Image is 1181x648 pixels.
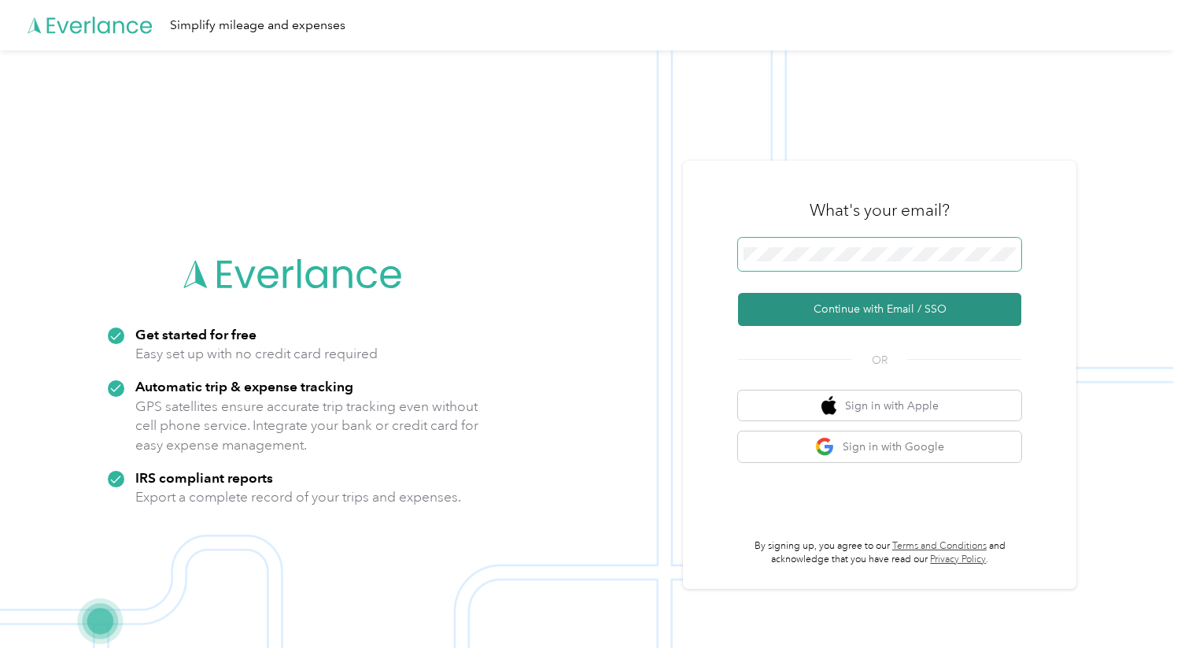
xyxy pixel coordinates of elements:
p: Easy set up with no credit card required [135,344,378,364]
h3: What's your email? [810,199,950,221]
strong: Get started for free [135,326,256,343]
img: apple logo [821,396,837,416]
strong: Automatic trip & expense tracking [135,378,353,394]
button: google logoSign in with Google [738,431,1021,462]
span: OR [852,352,907,368]
button: Continue with Email / SSO [738,293,1021,326]
a: Terms and Conditions [892,540,987,552]
p: Export a complete record of your trips and expenses. [135,487,461,507]
div: Simplify mileage and expenses [170,16,345,35]
img: google logo [815,437,835,457]
strong: IRS compliant reports [135,469,273,486]
p: GPS satellites ensure accurate trip tracking even without cell phone service. Integrate your bank... [135,397,479,455]
a: Privacy Policy [930,554,986,565]
p: By signing up, you agree to our and acknowledge that you have read our . [738,539,1021,567]
button: apple logoSign in with Apple [738,391,1021,421]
